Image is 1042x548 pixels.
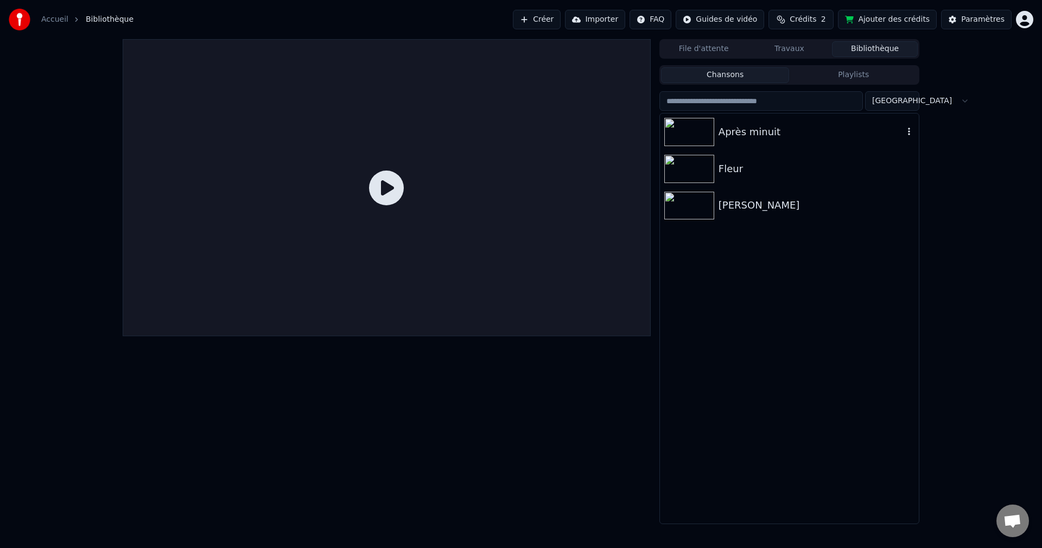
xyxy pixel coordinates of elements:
[821,14,826,25] span: 2
[790,14,816,25] span: Crédits
[86,14,134,25] span: Bibliothèque
[768,10,834,29] button: Crédits2
[513,10,561,29] button: Créer
[996,505,1029,537] div: Ouvrir le chat
[747,41,833,57] button: Travaux
[719,161,914,177] div: Fleur
[872,96,952,106] span: [GEOGRAPHIC_DATA]
[719,124,904,140] div: Après minuit
[41,14,134,25] nav: breadcrumb
[719,198,914,213] div: [PERSON_NAME]
[789,67,918,83] button: Playlists
[838,10,937,29] button: Ajouter des crédits
[630,10,671,29] button: FAQ
[961,14,1005,25] div: Paramètres
[661,41,747,57] button: File d'attente
[41,14,68,25] a: Accueil
[565,10,625,29] button: Importer
[661,67,790,83] button: Chansons
[941,10,1012,29] button: Paramètres
[676,10,764,29] button: Guides de vidéo
[832,41,918,57] button: Bibliothèque
[9,9,30,30] img: youka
